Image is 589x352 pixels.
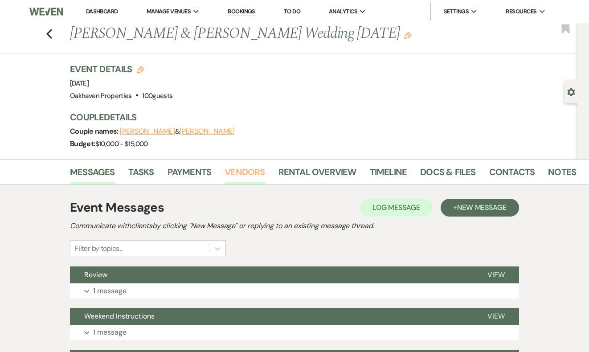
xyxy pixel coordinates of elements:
[404,31,411,39] button: Edit
[70,325,519,340] button: 1 message
[473,266,519,283] button: View
[70,23,469,45] h1: [PERSON_NAME] & [PERSON_NAME] Wedding [DATE]
[86,8,118,15] a: Dashboard
[93,327,127,338] p: 1 message
[120,127,235,136] span: &
[84,311,155,321] span: Weekend Instructions
[420,165,475,184] a: Docs & Files
[70,308,473,325] button: Weekend Instructions
[75,243,123,254] div: Filter by topics...
[168,165,212,184] a: Payments
[70,221,519,231] h2: Communicate with clients by clicking "New Message" or replying to an existing message thread.
[370,165,407,184] a: Timeline
[70,111,569,123] h3: Couple Details
[372,203,420,212] span: Log Message
[284,8,300,15] a: To Do
[487,311,505,321] span: View
[93,285,127,297] p: 1 message
[128,165,154,184] a: Tasks
[457,203,507,212] span: New Message
[70,63,172,75] h3: Event Details
[70,266,473,283] button: Review
[329,7,357,16] span: Analytics
[70,198,164,217] h1: Event Messages
[70,79,89,88] span: [DATE]
[142,91,172,100] span: 100 guests
[548,165,576,184] a: Notes
[228,8,255,16] a: Bookings
[147,7,191,16] span: Manage Venues
[506,7,536,16] span: Resources
[489,165,535,184] a: Contacts
[441,199,519,217] button: +New Message
[360,199,433,217] button: Log Message
[120,128,175,135] button: [PERSON_NAME]
[225,165,265,184] a: Vendors
[29,2,63,21] img: Weven Logo
[278,165,356,184] a: Rental Overview
[487,270,505,279] span: View
[70,127,120,136] span: Couple names:
[95,139,148,148] span: $10,000 - $15,000
[567,87,575,96] button: Open lead details
[444,7,469,16] span: Settings
[473,308,519,325] button: View
[70,283,519,299] button: 1 message
[84,270,107,279] span: Review
[180,128,235,135] button: [PERSON_NAME]
[70,165,115,184] a: Messages
[70,139,95,148] span: Budget:
[70,91,132,100] span: Oakhaven Properties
